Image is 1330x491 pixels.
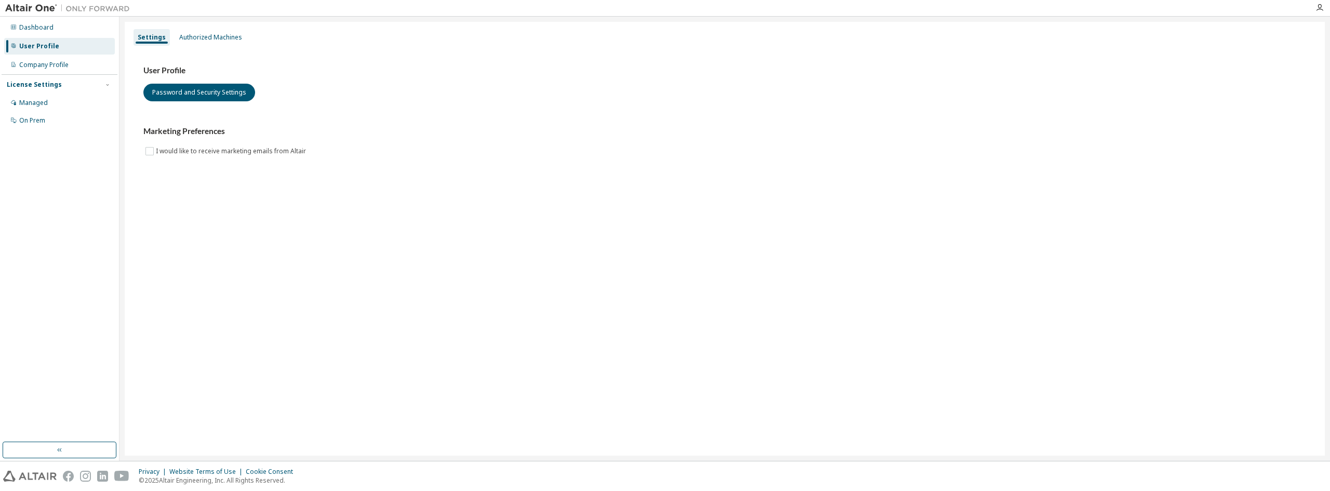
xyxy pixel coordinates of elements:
div: Settings [138,33,166,42]
div: Company Profile [19,61,69,69]
div: Managed [19,99,48,107]
img: youtube.svg [114,471,129,482]
div: Authorized Machines [179,33,242,42]
h3: User Profile [143,65,1306,76]
div: Dashboard [19,23,54,32]
h3: Marketing Preferences [143,126,1306,137]
div: Website Terms of Use [169,468,246,476]
div: User Profile [19,42,59,50]
button: Password and Security Settings [143,84,255,101]
label: I would like to receive marketing emails from Altair [156,145,308,157]
div: Cookie Consent [246,468,299,476]
img: instagram.svg [80,471,91,482]
div: Privacy [139,468,169,476]
img: facebook.svg [63,471,74,482]
div: On Prem [19,116,45,125]
img: linkedin.svg [97,471,108,482]
img: altair_logo.svg [3,471,57,482]
p: © 2025 Altair Engineering, Inc. All Rights Reserved. [139,476,299,485]
img: Altair One [5,3,135,14]
div: License Settings [7,81,62,89]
